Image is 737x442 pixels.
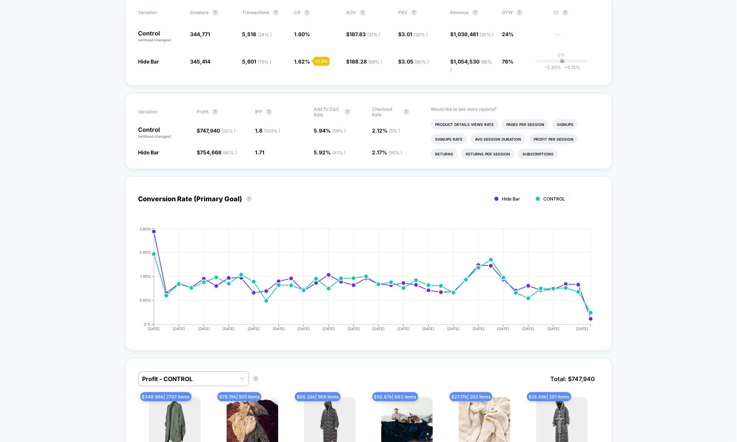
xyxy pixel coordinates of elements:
button: ? [360,10,366,16]
tspan: 3.80% [140,226,151,231]
span: ( 20 % ) [221,128,235,134]
button: ? [246,196,252,202]
tspan: 0 % [144,322,151,326]
button: ? [212,109,218,115]
button: ? [345,109,351,115]
span: Transactions [242,10,269,15]
span: 5,518 [242,31,272,37]
span: Profit [197,109,209,114]
span: ( 24 % ) [258,32,272,37]
span: 3.01 [402,31,428,37]
span: 5.92 % [314,149,345,155]
tspan: [DATE] [223,326,235,331]
span: + [565,65,568,70]
span: Variation [138,106,179,117]
p: Control [138,127,190,139]
span: $ 25.49k | 201 items [527,392,571,401]
span: 76% [502,58,514,65]
tspan: 0.95% [140,298,151,302]
span: 747,940 [200,127,235,134]
p: 0% [558,52,565,58]
tspan: [DATE] [148,326,160,331]
span: 5.12 % [561,65,580,70]
tspan: [DATE] [472,326,485,331]
span: Hide Bar [502,196,520,202]
tspan: [DATE] [347,326,359,331]
div: CONVERSION_RATE [131,227,592,338]
span: $ [346,58,382,65]
p: | [561,58,562,63]
button: ? [472,10,478,16]
span: ( 5 % ) [389,128,400,134]
span: $ [450,58,492,72]
span: 345,414 [190,58,210,65]
tspan: [DATE] [397,326,410,331]
span: Hide Bar [138,149,159,155]
span: Revenue [450,10,469,15]
span: $ 66.24k | 569 items [295,392,341,401]
span: $ 50.87k | 683 items [372,392,418,401]
tspan: 1.90% [140,274,151,278]
span: IPP [255,109,262,114]
button: ? [562,10,568,16]
span: ( 100 % ) [264,128,280,134]
tspan: [DATE] [372,326,385,331]
span: ( 80 % ) [223,150,237,155]
span: ( 80 % ) [450,59,492,72]
span: ( 59 % ) [332,128,346,134]
span: $ [197,149,237,155]
span: $ 27.17k | 202 items [450,392,492,401]
span: PSV [398,10,407,15]
span: $ [450,31,494,37]
span: 24% [502,31,514,37]
span: ( 20 % ) [480,32,494,37]
span: 1,054,530 [450,58,492,72]
span: -2.35 % [545,65,561,70]
tspan: [DATE] [248,326,260,331]
span: CR [294,10,300,15]
li: Signups [552,119,578,130]
span: $ 349.96k | 2707 items [140,392,192,401]
span: 1.71 [255,149,265,155]
span: 188.28 [349,58,382,65]
button: ? [517,10,523,16]
tspan: [DATE] [173,326,185,331]
span: 5.94 % [314,127,346,134]
p: Control [138,30,183,43]
tspan: [DATE] [297,326,310,331]
tspan: [DATE] [272,326,285,331]
tspan: 2.85% [140,250,151,254]
tspan: [DATE] [323,326,335,331]
span: Total: $ 747,940 [547,371,599,386]
span: $ [398,58,429,65]
span: 754,668 [200,149,237,155]
li: Signups Rate [431,134,467,144]
tspan: [DATE] [422,326,434,331]
span: (without changes) [138,38,172,42]
span: 187.83 [349,31,380,37]
button: ? [212,10,218,16]
span: 2.12 % [372,127,400,134]
span: $ 78.19k | 505 items [217,392,261,401]
tspan: [DATE] [522,326,534,331]
button: ? [304,10,310,16]
tspan: [DATE] [197,326,210,331]
span: ( 41 % ) [332,150,345,155]
span: ( 69 % ) [368,59,382,65]
div: + 1.3 % [313,57,330,66]
span: ( 31 % ) [367,32,380,37]
li: Product Details Views Rate [431,119,498,130]
span: OTW [502,10,543,16]
span: Sessions [190,10,209,15]
span: 3.05 [402,58,429,65]
span: Variation [138,10,179,16]
span: Add To Cart Rate [314,106,341,117]
span: $ [398,31,428,37]
tspan: [DATE] [447,326,459,331]
tspan: [DATE] [497,326,509,331]
li: Profit Per Session [529,134,578,144]
span: ( 20 % ) [414,32,428,37]
li: Returns [431,149,458,159]
span: CONTROL [544,196,565,202]
span: ( 76 % ) [258,59,271,65]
